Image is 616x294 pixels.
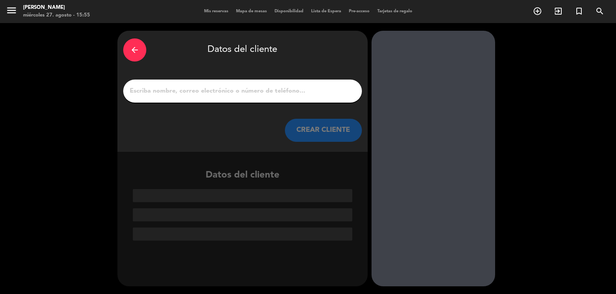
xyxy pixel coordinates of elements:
div: miércoles 27. agosto - 15:55 [23,12,90,19]
i: exit_to_app [554,7,563,16]
span: Mis reservas [200,9,232,13]
i: menu [6,5,17,16]
div: [PERSON_NAME] [23,4,90,12]
div: Datos del cliente [123,37,362,63]
span: Mapa de mesas [232,9,271,13]
i: turned_in_not [574,7,584,16]
i: arrow_back [130,45,139,55]
span: Tarjetas de regalo [373,9,416,13]
span: Disponibilidad [271,9,307,13]
input: Escriba nombre, correo electrónico o número de teléfono... [129,86,356,96]
button: CREAR CLIENTE [285,119,362,142]
span: Pre-acceso [345,9,373,13]
button: menu [6,5,17,19]
span: Lista de Espera [307,9,345,13]
i: search [595,7,604,16]
div: Datos del cliente [117,168,368,241]
i: add_circle_outline [533,7,542,16]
